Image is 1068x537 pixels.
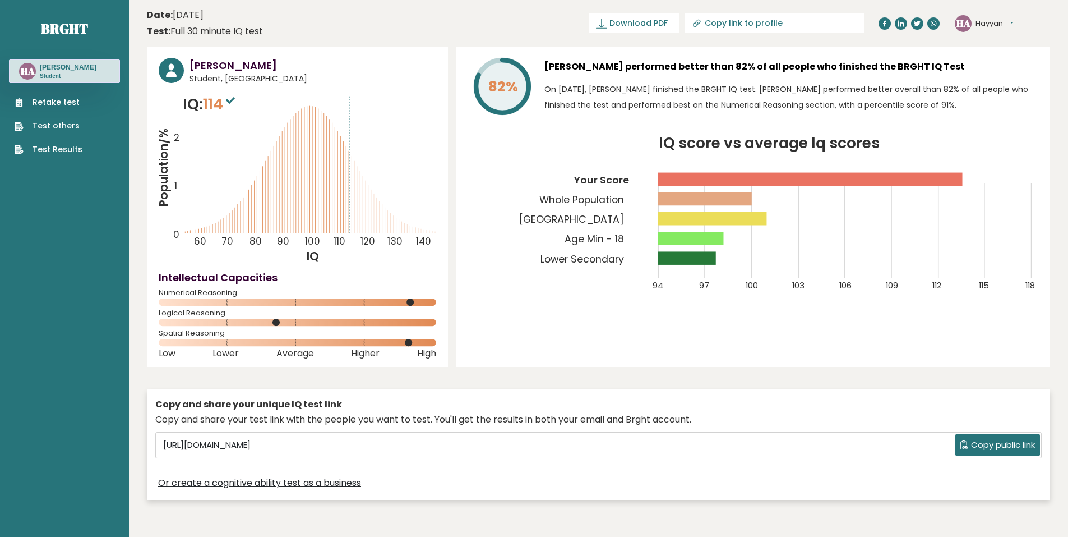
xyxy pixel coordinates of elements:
tspan: 109 [886,280,898,291]
tspan: 130 [388,235,403,248]
tspan: Whole Population [539,193,624,206]
b: Date: [147,8,173,21]
tspan: Lower Secondary [540,253,624,266]
span: Lower [212,351,239,356]
h3: [PERSON_NAME] [40,63,96,72]
time: [DATE] [147,8,204,22]
tspan: 100 [746,280,758,291]
tspan: [GEOGRAPHIC_DATA] [519,213,624,226]
span: Download PDF [609,17,668,29]
span: Average [276,351,314,356]
text: HA [21,65,35,77]
span: Higher [351,351,380,356]
p: IQ: [183,93,238,116]
text: HA [956,16,970,29]
a: Test Results [15,144,82,155]
tspan: 110 [334,235,345,248]
tspan: 115 [979,280,989,291]
div: Copy and share your test link with the people you want to test. You'll get the results in both yo... [155,413,1042,426]
tspan: 60 [194,235,206,248]
tspan: IQ [307,249,320,264]
tspan: 103 [792,280,805,291]
tspan: 112 [932,280,941,291]
div: Copy and share your unique IQ test link [155,398,1042,411]
tspan: 118 [1025,280,1035,291]
b: Test: [147,25,170,38]
a: Download PDF [589,13,679,33]
span: High [417,351,436,356]
tspan: 70 [221,235,233,248]
tspan: 1 [174,179,177,192]
p: On [DATE], [PERSON_NAME] finished the BRGHT IQ test. [PERSON_NAME] performed better overall than ... [544,81,1038,113]
tspan: 97 [699,280,709,291]
tspan: 90 [277,235,289,248]
tspan: 2 [174,131,179,145]
button: Hayyan [975,18,1014,29]
a: Test others [15,120,82,132]
span: Logical Reasoning [159,311,436,315]
span: Copy public link [971,439,1035,452]
tspan: 80 [249,235,262,248]
a: Or create a cognitive ability test as a business [158,476,361,490]
tspan: 140 [416,235,431,248]
div: Full 30 minute IQ test [147,25,263,38]
a: Brght [41,20,88,38]
tspan: 120 [360,235,375,248]
tspan: Your Score [574,173,629,187]
tspan: Age Min - 18 [565,232,624,246]
tspan: IQ score vs average Iq scores [659,132,880,153]
span: Student, [GEOGRAPHIC_DATA] [189,73,436,85]
tspan: 82% [488,77,518,97]
a: Retake test [15,97,82,108]
span: 114 [203,94,238,114]
tspan: 94 [653,280,663,291]
span: Spatial Reasoning [159,331,436,336]
span: Numerical Reasoning [159,291,436,295]
span: Low [159,351,175,356]
tspan: 100 [305,235,320,248]
button: Copy public link [955,434,1040,456]
tspan: 0 [173,228,179,241]
p: Student [40,72,96,80]
h3: [PERSON_NAME] [189,58,436,73]
tspan: Population/% [156,128,172,207]
h3: [PERSON_NAME] performed better than 82% of all people who finished the BRGHT IQ Test [544,58,1038,76]
h4: Intellectual Capacities [159,270,436,285]
tspan: 106 [839,280,852,291]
